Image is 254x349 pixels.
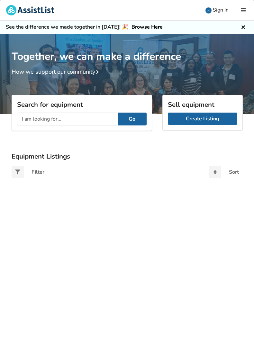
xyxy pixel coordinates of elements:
a: Browse Here [132,23,163,31]
img: user icon [205,7,212,14]
h3: Equipment Listings [12,152,243,161]
a: user icon Sign In [200,0,234,20]
div: Filter [32,170,44,175]
div: Sort [229,170,239,175]
span: Sign In [213,6,229,14]
h1: Together, we can make a difference [12,34,243,63]
img: assistlist-logo [6,5,54,15]
button: Go [118,113,147,125]
h3: Search for equipment [17,100,147,109]
a: Create Listing [168,113,237,125]
h3: Sell equipment [168,100,237,109]
input: I am looking for... [17,113,118,125]
a: How we support our community [12,68,102,76]
h5: See the difference we made together in [DATE]! 🎉 [6,24,163,31]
